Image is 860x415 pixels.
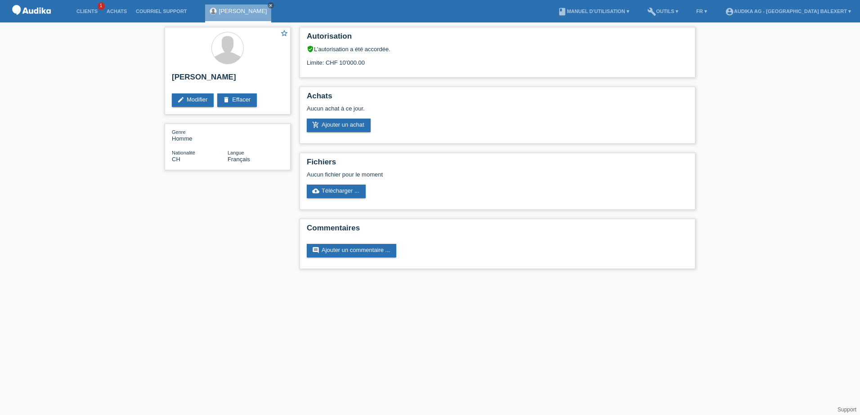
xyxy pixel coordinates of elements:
a: Support [838,406,856,413]
a: POS — MF Group [9,18,54,24]
i: account_circle [725,7,734,16]
h2: Fichiers [307,158,688,171]
a: close [268,2,274,9]
a: account_circleAudika AG - [GEOGRAPHIC_DATA] Balexert ▾ [721,9,856,14]
a: star_border [280,29,288,39]
a: commentAjouter un commentaire ... [307,244,396,257]
h2: Autorisation [307,32,688,45]
span: Suisse [172,156,180,163]
i: cloud_upload [312,187,319,194]
div: Homme [172,128,228,142]
span: Langue [228,150,244,155]
div: Aucun fichier pour le moment [307,171,582,178]
i: comment [312,247,319,254]
i: edit [177,96,184,103]
i: build [647,7,656,16]
div: Limite: CHF 10'000.00 [307,53,688,66]
a: Achats [102,9,131,14]
h2: Achats [307,92,688,105]
i: book [558,7,567,16]
h2: Commentaires [307,224,688,237]
a: [PERSON_NAME] [219,8,267,14]
i: star_border [280,29,288,37]
a: bookManuel d’utilisation ▾ [553,9,633,14]
h2: [PERSON_NAME] [172,73,283,86]
a: editModifier [172,93,214,107]
a: add_shopping_cartAjouter un achat [307,119,371,132]
span: 1 [98,2,105,10]
span: Français [228,156,250,163]
a: deleteEffacer [217,93,257,107]
i: add_shopping_cart [312,121,319,128]
a: cloud_uploadTélécharger ... [307,185,366,198]
i: delete [223,96,230,103]
span: Genre [172,129,186,135]
a: FR ▾ [692,9,712,14]
i: verified_user [307,45,314,53]
i: close [269,3,273,8]
span: Nationalité [172,150,195,155]
a: buildOutils ▾ [643,9,683,14]
a: Courriel Support [131,9,191,14]
a: Clients [72,9,102,14]
div: L’autorisation a été accordée. [307,45,688,53]
div: Aucun achat à ce jour. [307,105,688,119]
